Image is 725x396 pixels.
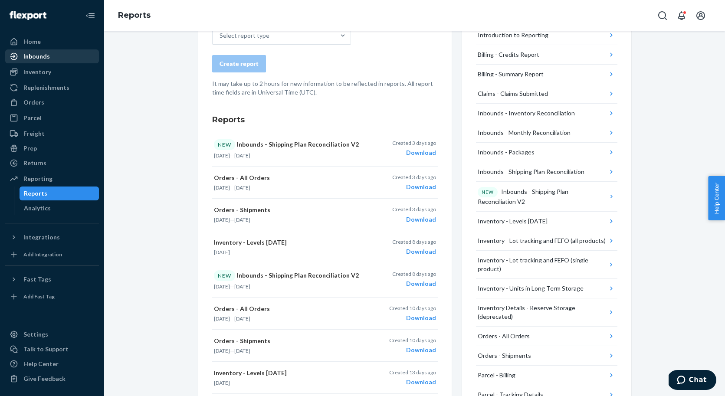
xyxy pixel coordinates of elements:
div: Introduction to Reporting [478,31,548,39]
p: Created 8 days ago [392,238,436,245]
div: Add Integration [23,251,62,258]
div: Orders - All Orders [478,332,530,340]
button: Orders - Shipments[DATE]—[DATE]Created 10 days agoDownload [212,330,438,362]
div: Download [392,247,436,256]
div: Integrations [23,233,60,242]
button: Fast Tags [5,272,99,286]
p: — [214,283,361,290]
time: [DATE] [234,347,250,354]
a: Add Integration [5,248,99,262]
button: Inbounds - Shipping Plan Reconciliation [476,162,617,182]
time: [DATE] [234,315,250,322]
p: Inbounds - Shipping Plan Reconciliation V2 [214,139,361,150]
div: Give Feedback [23,374,66,383]
div: Reporting [23,174,52,183]
div: Freight [23,129,45,138]
button: Open Search Box [654,7,671,24]
div: Home [23,37,41,46]
button: Inventory - Levels [DATE][DATE]Created 8 days agoDownload [212,231,438,263]
p: NEW [482,189,494,196]
a: Returns [5,156,99,170]
p: — [214,216,361,223]
button: Inventory - Lot tracking and FEFO (single product) [476,251,617,279]
button: Orders - Shipments[DATE]—[DATE]Created 3 days agoDownload [212,199,438,231]
p: — [214,347,361,354]
div: Download [389,346,436,354]
a: Help Center [5,357,99,371]
p: Orders - Shipments [214,337,361,345]
div: Inventory - Lot tracking and FEFO (single product) [478,256,607,273]
div: Billing - Credits Report [478,50,539,59]
p: Created 3 days ago [392,139,436,147]
button: Claims - Claims Submitted [476,84,617,104]
p: Inventory - Levels [DATE] [214,369,361,377]
div: Download [392,148,436,157]
p: Created 3 days ago [392,173,436,181]
a: Reports [118,10,151,20]
button: NEWInbounds - Shipping Plan Reconciliation V2[DATE]—[DATE]Created 8 days agoDownload [212,263,438,298]
button: Orders - Shipments [476,346,617,366]
div: Replenishments [23,83,69,92]
button: Orders - All Orders[DATE]—[DATE]Created 3 days agoDownload [212,167,438,199]
a: Orders [5,95,99,109]
button: Inbounds - Inventory Reconciliation [476,104,617,123]
p: Created 8 days ago [392,270,436,278]
p: Created 3 days ago [392,206,436,213]
a: Prep [5,141,99,155]
time: [DATE] [214,184,230,191]
button: Talk to Support [5,342,99,356]
div: Inventory Details - Reserve Storage (deprecated) [478,304,607,321]
time: [DATE] [234,184,250,191]
button: Close Navigation [82,7,99,24]
button: Inventory Details - Reserve Storage (deprecated) [476,298,617,327]
button: Give Feedback [5,372,99,386]
a: Parcel [5,111,99,125]
div: Settings [23,330,48,339]
a: Analytics [20,201,99,215]
p: Orders - All Orders [214,173,361,182]
div: Parcel - Billing [478,371,515,380]
div: Inbounds - Shipping Plan Reconciliation V2 [478,187,607,206]
p: — [214,152,361,159]
time: [DATE] [234,283,250,290]
div: NEW [214,139,235,150]
p: — [214,184,361,191]
button: Billing - Credits Report [476,45,617,65]
div: Inventory - Levels [DATE] [478,217,548,226]
p: Created 10 days ago [389,337,436,344]
button: NEWInbounds - Shipping Plan Reconciliation V2[DATE]—[DATE]Created 3 days agoDownload [212,132,438,167]
div: Inventory - Units in Long Term Storage [478,284,584,293]
button: Inbounds - Packages [476,143,617,162]
div: Inbounds - Shipping Plan Reconciliation [478,167,584,176]
div: Talk to Support [23,345,69,353]
a: Reporting [5,172,99,186]
div: Fast Tags [23,275,51,284]
a: Inbounds [5,49,99,63]
a: Reports [20,187,99,200]
div: Reports [24,189,47,198]
button: Inventory - Levels [DATE] [476,212,617,231]
div: Analytics [24,204,51,213]
button: Inbounds - Monthly Reconciliation [476,123,617,143]
button: Inventory - Levels [DATE][DATE]Created 13 days agoDownload [212,362,438,394]
div: Inventory [23,68,51,76]
div: Inbounds - Packages [478,148,535,157]
button: Orders - All Orders[DATE]—[DATE]Created 10 days agoDownload [212,298,438,330]
div: Billing - Summary Report [478,70,544,79]
div: Download [389,378,436,386]
p: Inbounds - Shipping Plan Reconciliation V2 [214,270,361,281]
button: Integrations [5,230,99,244]
time: [DATE] [214,249,230,255]
button: Inventory - Lot tracking and FEFO (all products) [476,231,617,251]
h3: Reports [212,114,438,125]
button: Help Center [708,176,725,220]
div: NEW [214,270,235,281]
a: Inventory [5,65,99,79]
time: [DATE] [214,315,230,322]
button: Introduction to Reporting [476,26,617,45]
div: Inbounds - Monthly Reconciliation [478,128,571,137]
div: Returns [23,159,46,167]
div: Inbounds - Inventory Reconciliation [478,109,575,118]
div: Create report [220,59,259,68]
